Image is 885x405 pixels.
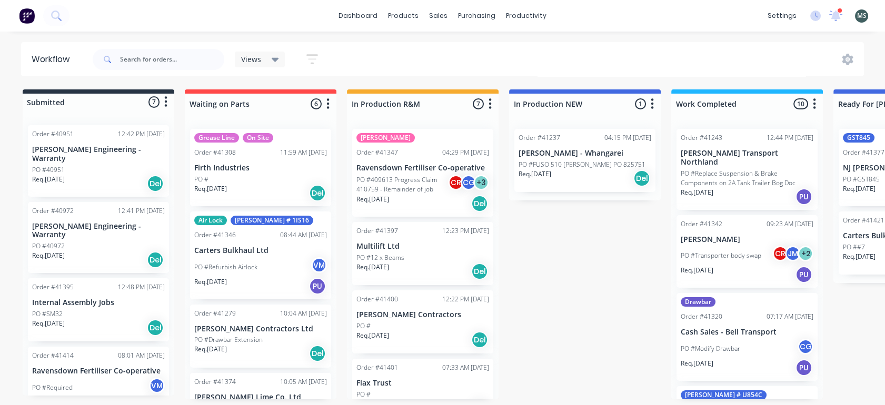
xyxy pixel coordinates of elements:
p: Req. [DATE] [681,188,713,197]
p: Req. [DATE] [194,184,227,194]
p: PO #Modify Drawbar [681,344,740,353]
p: PO #Transporter body swap [681,251,761,260]
div: Order #41395 [32,282,74,292]
a: dashboard [333,8,383,24]
div: PU [795,188,812,205]
div: CG [798,339,813,355]
p: Firth Industries [194,164,327,173]
p: Req. [DATE] [356,195,389,204]
p: PO #FUSO 510 [PERSON_NAME] PO 825751 [519,160,645,169]
div: [PERSON_NAME] # 1IS16 [231,216,313,225]
div: On Site [243,133,273,143]
p: PO # [356,321,371,331]
div: 07:33 AM [DATE] [442,363,489,372]
div: [PERSON_NAME] # U854C [681,390,767,400]
p: PO ##7 [843,242,865,252]
div: PU [795,359,812,376]
div: PU [795,266,812,283]
div: Del [147,251,164,268]
div: 12:48 PM [DATE] [118,282,165,292]
div: [PERSON_NAME]Order #4134704:29 PM [DATE]Ravensdown Fertiliser Co-operativePO #409613 Progress Cla... [352,129,493,217]
div: 12:22 PM [DATE] [442,295,489,304]
div: Order #41397 [356,226,398,236]
div: Order #4097212:41 PM [DATE][PERSON_NAME] Engineering - WarrantyPO #40972Req.[DATE]Del [28,202,169,274]
p: Req. [DATE] [843,184,876,194]
div: sales [424,8,453,24]
div: Order #41374 [194,377,236,387]
div: DrawbarOrder #4132007:17 AM [DATE]Cash Sales - Bell TransportPO #Modify DrawbarCGReq.[DATE]PU [677,293,818,381]
div: Del [471,331,488,348]
div: Grease Line [194,133,239,143]
div: 12:41 PM [DATE] [118,206,165,216]
div: + 2 [798,246,813,261]
div: VM [311,257,327,273]
div: 10:05 AM [DATE] [280,377,327,387]
img: Factory [19,8,35,24]
p: PO #409613 Progress Claim 410759 - Remainder of job [356,175,448,194]
p: Flax Trust [356,379,489,388]
div: Order #40951 [32,129,74,139]
div: Order #40972 [32,206,74,216]
p: Req. [DATE] [356,262,389,272]
div: Order #41347 [356,148,398,157]
div: + 3 [473,175,489,190]
div: 12:42 PM [DATE] [118,129,165,139]
p: Req. [DATE] [194,277,227,287]
p: [PERSON_NAME] Transport Northland [681,149,813,167]
div: [PERSON_NAME] [356,133,415,143]
div: Order #41342 [681,219,722,229]
div: Order #41320 [681,312,722,321]
p: Ravensdown Fertiliser Co-operative [32,367,165,376]
div: Del [471,263,488,280]
p: PO #SM32 [32,309,63,319]
div: Order #41346 [194,230,236,240]
div: Workflow [32,53,75,66]
div: Del [633,170,650,187]
div: CG [461,175,476,190]
div: Del [309,345,326,362]
div: Order #41308 [194,148,236,157]
p: PO # [356,390,371,399]
p: [PERSON_NAME] Engineering - Warranty [32,145,165,163]
p: Req. [DATE] [681,266,713,275]
div: Order #41400 [356,295,398,304]
p: Cash Sales - Bell Transport [681,328,813,337]
div: 12:23 PM [DATE] [442,226,489,236]
p: Req. [DATE] [32,251,65,260]
div: Del [147,319,164,336]
div: Order #4140012:22 PM [DATE][PERSON_NAME] ContractorsPO #Req.[DATE]Del [352,290,493,353]
div: VM [149,378,165,393]
p: Internal Assembly Jobs [32,298,165,307]
div: 04:15 PM [DATE] [604,133,651,143]
div: 12:44 PM [DATE] [767,133,813,143]
p: Ravensdown Fertiliser Co-operative [356,164,489,173]
p: Req. [DATE] [356,331,389,340]
div: PU [309,278,326,295]
div: Order #4095112:42 PM [DATE][PERSON_NAME] Engineering - WarrantyPO #40951Req.[DATE]Del [28,125,169,197]
div: 08:01 AM [DATE] [118,351,165,360]
p: Carters Bulkhaul Ltd [194,246,327,255]
div: 09:23 AM [DATE] [767,219,813,229]
p: PO #40951 [32,165,65,175]
div: Grease LineOn SiteOrder #4130811:59 AM [DATE]Firth IndustriesPO #Req.[DATE]Del [190,129,331,206]
div: Order #41243 [681,133,722,143]
div: Drawbar [681,297,715,307]
p: [PERSON_NAME] Engineering - Warranty [32,222,165,240]
div: Del [309,185,326,201]
div: Order #4139712:23 PM [DATE]Multilift LtdPO #12 x BeamsReq.[DATE]Del [352,222,493,285]
div: GST845 [843,133,874,143]
p: [PERSON_NAME] Contractors [356,310,489,319]
span: Views [241,54,261,65]
div: settings [762,8,802,24]
div: Air Lock [194,216,227,225]
div: Del [471,195,488,212]
span: MS [857,11,867,21]
p: PO #GST845 [843,175,880,184]
div: Order #4134209:23 AM [DATE][PERSON_NAME]PO #Transporter body swapCRJM+2Req.[DATE]PU [677,215,818,288]
p: [PERSON_NAME] [681,235,813,244]
p: Req. [DATE] [519,169,551,179]
div: purchasing [453,8,501,24]
p: PO #12 x Beams [356,253,404,262]
div: Order #41377 [843,148,884,157]
p: Req. [DATE] [32,319,65,328]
